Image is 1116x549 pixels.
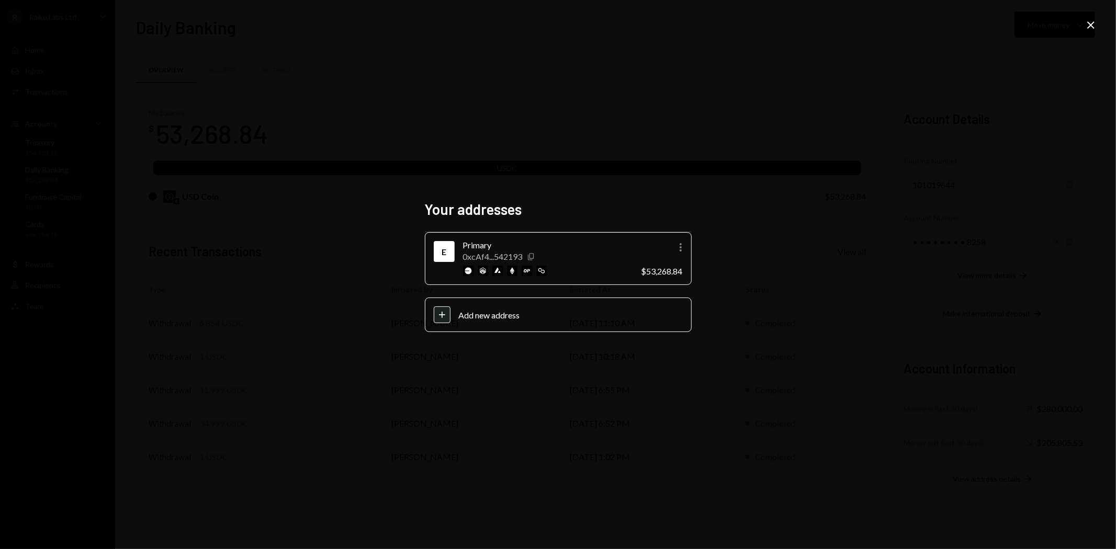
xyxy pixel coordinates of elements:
img: ethereum-mainnet [507,266,517,276]
button: Add new address [425,298,692,332]
div: 0xcAf4...542193 [463,251,523,261]
img: avalanche-mainnet [492,266,503,276]
img: arbitrum-mainnet [478,266,488,276]
div: Ethereum [436,243,453,260]
img: base-mainnet [463,266,474,276]
div: Primary [463,239,633,251]
div: Add new address [459,310,683,320]
img: polygon-mainnet [536,266,547,276]
img: optimism-mainnet [522,266,532,276]
h2: Your addresses [425,199,692,220]
div: $53,268.84 [641,266,683,276]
